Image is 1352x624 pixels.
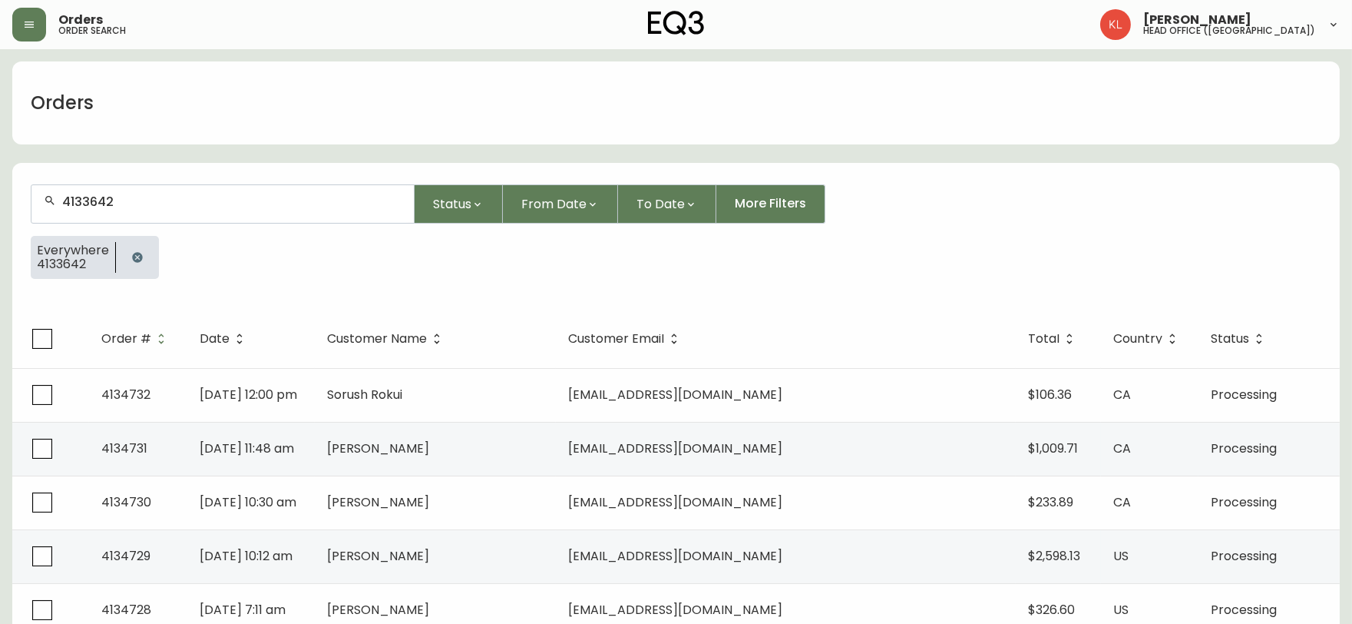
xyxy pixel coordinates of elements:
[433,194,471,214] span: Status
[415,184,503,224] button: Status
[1211,334,1249,344] span: Status
[1028,440,1078,457] span: $1,009.71
[101,601,151,619] span: 4134728
[1143,14,1251,26] span: [PERSON_NAME]
[1028,386,1072,403] span: $106.36
[58,26,126,35] h5: order search
[1113,493,1131,511] span: CA
[200,601,286,619] span: [DATE] 7:11 am
[327,332,447,346] span: Customer Name
[521,194,587,214] span: From Date
[62,194,402,209] input: Search
[1113,332,1182,346] span: Country
[327,440,429,457] span: [PERSON_NAME]
[1113,547,1129,565] span: US
[200,334,230,344] span: Date
[101,386,150,403] span: 4134732
[37,257,109,271] span: 4133642
[618,184,716,224] button: To Date
[200,332,250,346] span: Date
[648,11,705,35] img: logo
[1211,386,1277,403] span: Processing
[1113,334,1162,344] span: Country
[1211,601,1277,619] span: Processing
[200,547,293,565] span: [DATE] 10:12 am
[101,332,171,346] span: Order #
[1113,601,1129,619] span: US
[568,440,782,457] span: [EMAIL_ADDRESS][DOMAIN_NAME]
[1028,334,1059,344] span: Total
[37,244,109,257] span: Everywhere
[636,194,685,214] span: To Date
[31,90,94,116] h1: Orders
[1143,26,1315,35] h5: head office ([GEOGRAPHIC_DATA])
[503,184,618,224] button: From Date
[716,184,825,224] button: More Filters
[568,332,684,346] span: Customer Email
[568,493,782,511] span: [EMAIL_ADDRESS][DOMAIN_NAME]
[101,440,147,457] span: 4134731
[568,334,664,344] span: Customer Email
[1028,332,1079,346] span: Total
[101,493,151,511] span: 4134730
[327,386,402,403] span: Sorush Rokui
[1211,493,1277,511] span: Processing
[327,601,429,619] span: [PERSON_NAME]
[101,334,151,344] span: Order #
[735,195,806,212] span: More Filters
[568,547,782,565] span: [EMAIL_ADDRESS][DOMAIN_NAME]
[1113,440,1131,457] span: CA
[101,547,150,565] span: 4134729
[1211,440,1277,457] span: Processing
[200,493,296,511] span: [DATE] 10:30 am
[200,386,297,403] span: [DATE] 12:00 pm
[1113,386,1131,403] span: CA
[327,547,429,565] span: [PERSON_NAME]
[200,440,294,457] span: [DATE] 11:48 am
[58,14,103,26] span: Orders
[1211,332,1269,346] span: Status
[1100,9,1131,40] img: 2c0c8aa7421344cf0398c7f872b772b5
[568,601,782,619] span: [EMAIL_ADDRESS][DOMAIN_NAME]
[568,386,782,403] span: [EMAIL_ADDRESS][DOMAIN_NAME]
[1028,601,1075,619] span: $326.60
[327,493,429,511] span: [PERSON_NAME]
[1028,547,1080,565] span: $2,598.13
[1211,547,1277,565] span: Processing
[327,334,427,344] span: Customer Name
[1028,493,1073,511] span: $233.89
